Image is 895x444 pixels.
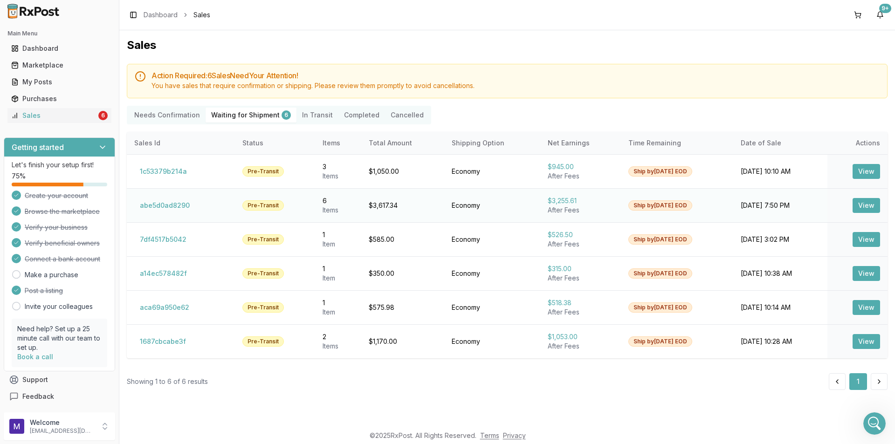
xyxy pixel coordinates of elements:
[25,191,88,200] span: Create your account
[548,264,613,273] div: $315.00
[206,108,296,123] button: Waiting for Shipment
[25,302,93,311] a: Invite your colleagues
[548,196,613,205] div: $3,255.61
[4,58,115,73] button: Marketplace
[7,110,179,147] div: Elizabeth says…
[153,34,179,54] div: yes
[4,75,115,89] button: My Posts
[369,303,437,312] div: $575.98
[323,342,354,351] div: Item s
[7,30,111,37] h2: Main Menu
[34,110,179,140] div: i see it updated i will just reprint thank u
[323,196,354,205] div: 6
[296,108,338,123] button: In Transit
[134,266,193,281] button: a14ec578482f
[25,223,88,232] span: Verify your business
[134,300,195,315] button: aca69a950e62
[242,302,284,313] div: Pre-Transit
[628,302,692,313] div: Ship by [DATE] EOD
[25,254,100,264] span: Connect a bank account
[134,164,193,179] button: 1c53379b214a
[15,153,145,198] div: Sorry you figured it out before i could respond. Anytime I change it you would just have to repri...
[242,234,284,245] div: Pre-Transit
[235,132,315,154] th: Status
[11,94,108,103] div: Purchases
[548,171,613,181] div: After Fees
[323,239,354,249] div: Item
[323,205,354,215] div: Item s
[621,132,733,154] th: Time Remaining
[4,108,115,123] button: Sales6
[323,162,354,171] div: 3
[503,431,526,439] a: Privacy
[853,334,880,349] button: View
[15,67,87,76] div: should be good to go!
[827,132,888,154] th: Actions
[14,305,22,313] button: Emoji picker
[4,4,63,19] img: RxPost Logo
[4,41,115,56] button: Dashboard
[323,264,354,273] div: 1
[4,371,115,388] button: Support
[338,108,385,123] button: Completed
[879,4,891,13] div: 9+
[134,334,192,349] button: 1687cbcabe3f
[25,270,78,280] a: Make a purchase
[853,232,880,247] button: View
[127,38,888,53] h1: Sales
[540,132,621,154] th: Net Earnings
[853,164,880,179] button: View
[45,5,106,12] h1: [PERSON_NAME]
[369,201,437,210] div: $3,617.34
[452,235,533,244] div: Economy
[741,235,820,244] div: [DATE] 3:02 PM
[30,427,95,435] p: [EMAIL_ADDRESS][DOMAIN_NAME]
[127,377,208,386] div: Showing 1 to 6 of 6 results
[741,167,820,176] div: [DATE] 10:10 AM
[11,77,108,87] div: My Posts
[548,230,613,239] div: $526.50
[7,282,179,323] div: Manuel says…
[242,336,284,347] div: Pre-Transit
[12,160,107,170] p: Let's finish your setup first!
[8,286,179,301] textarea: Message…
[323,230,354,239] div: 1
[7,90,111,107] a: Purchases
[6,4,24,21] button: go back
[873,7,888,22] button: 9+
[151,81,880,90] div: You have sales that require confirmation or shipping. Please review them promptly to avoid cancel...
[741,269,820,278] div: [DATE] 10:38 AM
[548,162,613,171] div: $945.00
[741,303,820,312] div: [DATE] 10:14 AM
[444,132,540,154] th: Shipping Option
[7,89,179,110] div: Elizabeth says…
[30,418,95,427] p: Welcome
[863,412,886,435] iframe: Intercom live chat
[853,266,880,281] button: View
[282,110,291,120] div: 6
[160,39,172,48] div: yes
[452,269,533,278] div: Economy
[17,353,53,361] a: Book a call
[369,337,437,346] div: $1,170.00
[98,111,108,120] div: 6
[628,234,692,245] div: Ship by [DATE] EOD
[323,273,354,283] div: Item
[548,298,613,307] div: $518.38
[548,273,613,283] div: After Fees
[11,44,108,53] div: Dashboard
[7,34,179,61] div: Elizabeth says…
[7,61,179,89] div: Manuel says…
[548,307,613,317] div: After Fees
[134,232,192,247] button: 7df4517b5042
[242,200,284,211] div: Pre-Transit
[242,166,284,177] div: Pre-Transit
[548,205,613,215] div: After Fees
[164,4,180,20] div: Close
[7,74,111,90] a: My Posts
[151,72,880,79] h5: Action Required: 6 Sale s Need Your Attention!
[741,337,820,346] div: [DATE] 10:28 AM
[628,200,692,211] div: Ship by [DATE] EOD
[7,147,179,212] div: Manuel says…
[17,324,102,352] p: Need help? Set up a 25 minute call with our team to set up.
